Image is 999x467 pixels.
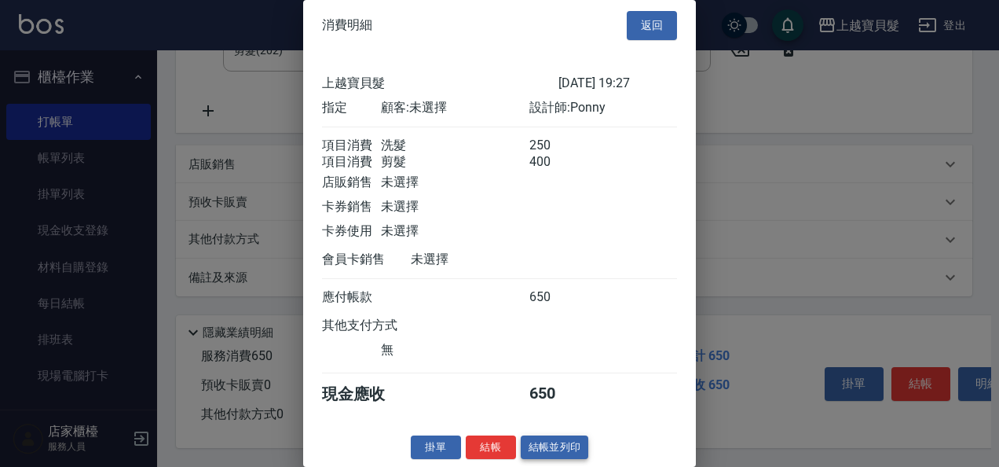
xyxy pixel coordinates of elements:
[322,252,411,268] div: 會員卡銷售
[529,384,588,405] div: 650
[529,138,588,154] div: 250
[411,436,461,460] button: 掛單
[381,100,529,116] div: 顧客: 未選擇
[322,154,381,171] div: 項目消費
[322,318,441,334] div: 其他支付方式
[466,436,516,460] button: 結帳
[322,138,381,154] div: 項目消費
[529,289,588,306] div: 650
[529,100,677,116] div: 設計師: Ponny
[381,199,529,215] div: 未選擇
[381,154,529,171] div: 剪髮
[381,342,529,359] div: 無
[529,154,588,171] div: 400
[322,17,372,33] span: 消費明細
[322,199,381,215] div: 卡券銷售
[521,436,589,460] button: 結帳並列印
[558,75,677,92] div: [DATE] 19:27
[322,384,411,405] div: 現金應收
[627,11,677,40] button: 返回
[411,252,558,268] div: 未選擇
[322,289,381,306] div: 應付帳款
[322,75,558,92] div: 上越寶貝髮
[322,100,381,116] div: 指定
[322,175,381,191] div: 店販銷售
[381,175,529,191] div: 未選擇
[381,138,529,154] div: 洗髮
[381,223,529,240] div: 未選擇
[322,223,381,240] div: 卡券使用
